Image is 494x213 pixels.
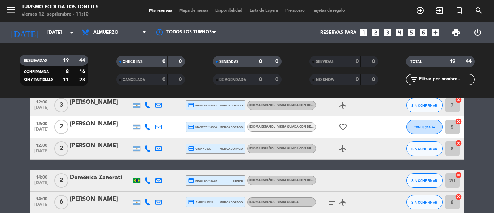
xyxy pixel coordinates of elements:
span: SIN CONFIRMAR [411,179,437,183]
i: cancel [455,118,462,125]
i: cancel [455,171,462,179]
i: airplanemode_active [339,144,347,153]
i: [DATE] [5,25,44,41]
span: [DATE] [33,149,51,157]
i: airplanemode_active [339,198,347,206]
i: arrow_drop_down [67,28,76,37]
i: cancel [455,140,462,147]
span: master * 5312 [188,102,217,108]
span: SERVIDAS [316,60,334,64]
div: [PERSON_NAME] [70,195,131,204]
strong: 8 [66,69,69,74]
div: LOG OUT [467,22,489,43]
strong: 0 [259,59,262,64]
i: looks_two [371,28,380,37]
i: cancel [455,193,462,200]
span: mercadopago [220,103,243,108]
i: add_circle_outline [416,6,425,15]
i: subject [328,198,337,206]
button: SIN CONFIRMAR [406,141,443,156]
button: SIN CONFIRMAR [406,173,443,188]
span: Almuerzo [93,30,118,35]
span: 14:00 [33,172,51,181]
span: 3 [54,98,68,112]
i: power_settings_new [473,28,482,37]
span: Idioma Español | Visita guiada con degustación itinerante - Mosquita Muerta [249,104,378,107]
span: print [452,28,460,37]
strong: 19 [63,58,69,63]
i: looks_4 [395,28,404,37]
span: NO SHOW [316,78,334,82]
span: Idioma Español | Visita guiada con degustación itinerante - Mosquita Muerta [249,147,378,150]
span: 12:00 [33,97,51,106]
span: CONFIRMADA [414,125,435,129]
span: master * 8125 [188,177,217,184]
span: RE AGENDADA [219,78,246,82]
strong: 0 [275,59,280,64]
i: credit_card [188,124,194,130]
strong: 0 [356,77,359,82]
button: menu [5,4,16,18]
i: turned_in_not [455,6,464,15]
span: SIN CONFIRMAR [411,200,437,204]
strong: 0 [162,59,165,64]
span: 12:00 [33,141,51,149]
span: Idioma Español | Visita guiada con degustacion itinerante - Degustación Fuego Blanco [249,125,394,128]
span: Tarjetas de regalo [308,9,349,13]
i: search [474,6,483,15]
span: CHECK INS [123,60,143,64]
i: airplanemode_active [339,101,347,110]
span: Idioma Español | Visita Guiada [249,201,299,204]
button: SIN CONFIRMAR [406,195,443,209]
strong: 44 [466,59,473,64]
i: looks_one [359,28,368,37]
span: mercadopago [220,146,243,151]
button: SIN CONFIRMAR [406,98,443,112]
span: Disponibilidad [212,9,246,13]
div: Turismo Bodega Los Toneles [22,4,98,11]
span: [DATE] [33,105,51,114]
span: SIN CONFIRMAR [24,78,53,82]
i: looks_6 [419,28,428,37]
span: CANCELADA [123,78,145,82]
i: favorite_border [339,123,347,131]
span: TOTAL [410,60,422,64]
strong: 0 [259,77,262,82]
span: Mis reservas [145,9,176,13]
i: credit_card [188,102,194,108]
span: [DATE] [33,202,51,210]
div: [PERSON_NAME] [70,98,131,107]
span: RESERVADAS [24,59,47,63]
span: amex * 1348 [188,199,213,205]
div: [PERSON_NAME] [70,119,131,129]
span: 14:00 [33,194,51,203]
span: Reservas para [320,30,356,35]
i: add_box [431,28,440,37]
strong: 11 [63,77,69,82]
span: 2 [54,141,68,156]
strong: 28 [79,77,86,82]
span: 12:00 [33,119,51,127]
i: cancel [455,96,462,103]
span: Pre-acceso [282,9,308,13]
span: SIN CONFIRMAR [411,147,437,151]
div: [PERSON_NAME] [70,141,131,150]
input: Filtrar por nombre... [418,76,474,84]
strong: 0 [179,77,183,82]
button: CONFIRMADA [406,120,443,134]
div: Domênica Zanerati [70,173,131,182]
span: CONFIRMADA [24,70,49,74]
span: SIN CONFIRMAR [411,103,437,107]
strong: 0 [275,77,280,82]
span: [DATE] [33,127,51,135]
span: stripe [233,178,243,183]
span: SENTADAS [219,60,238,64]
i: credit_card [188,199,194,205]
i: exit_to_app [435,6,444,15]
strong: 0 [162,77,165,82]
strong: 0 [356,59,359,64]
strong: 0 [372,59,376,64]
span: mercadopago [220,200,243,205]
span: mercadopago [220,125,243,129]
span: visa * 7038 [188,145,211,152]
